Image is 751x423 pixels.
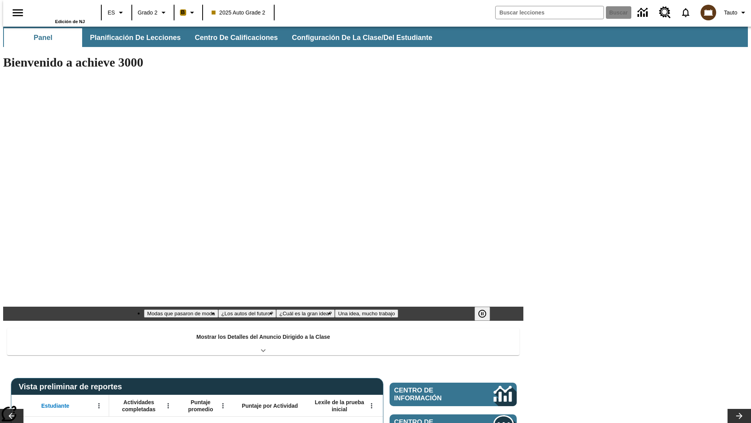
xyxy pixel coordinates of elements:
[218,309,277,318] button: Diapositiva 2 ¿Los autos del futuro?
[34,3,85,24] div: Portada
[4,28,82,47] button: Panel
[55,19,85,24] span: Edición de NJ
[242,402,298,409] span: Puntaje por Actividad
[6,1,29,24] button: Abrir el menú lateral
[196,333,330,341] p: Mostrar los Detalles del Anuncio Dirigido a la Clase
[311,399,368,413] span: Lexile de la prueba inicial
[84,28,187,47] button: Planificación de lecciones
[7,328,519,355] div: Mostrar los Detalles del Anuncio Dirigido a la Clase
[113,399,165,413] span: Actividades completadas
[721,5,751,20] button: Perfil/Configuración
[394,387,467,402] span: Centro de información
[701,5,716,20] img: avatar image
[189,28,284,47] button: Centro de calificaciones
[3,28,439,47] div: Subbarra de navegación
[90,33,181,42] span: Planificación de lecciones
[3,27,748,47] div: Subbarra de navegación
[633,2,654,23] a: Centro de información
[195,33,278,42] span: Centro de calificaciones
[728,409,751,423] button: Carrusel de lecciones, seguir
[162,400,174,412] button: Abrir menú
[181,7,185,17] span: B
[104,5,129,20] button: Lenguaje: ES, Selecciona un idioma
[144,309,218,318] button: Diapositiva 1 Modas que pasaron de moda
[93,400,105,412] button: Abrir menú
[138,9,158,17] span: Grado 2
[390,383,517,406] a: Centro de información
[41,402,70,409] span: Estudiante
[696,2,721,23] button: Escoja un nuevo avatar
[474,307,498,321] div: Pausar
[724,9,737,17] span: Tauto
[335,309,398,318] button: Diapositiva 4 Una idea, mucho trabajo
[34,33,52,42] span: Panel
[217,400,229,412] button: Abrir menú
[496,6,604,19] input: Buscar campo
[3,55,523,70] h1: Bienvenido a achieve 3000
[654,2,676,23] a: Centro de recursos, Se abrirá en una pestaña nueva.
[177,5,200,20] button: Boost El color de la clase es anaranjado claro. Cambiar el color de la clase.
[212,9,266,17] span: 2025 Auto Grade 2
[135,5,171,20] button: Grado: Grado 2, Elige un grado
[292,33,432,42] span: Configuración de la clase/del estudiante
[474,307,490,321] button: Pausar
[676,2,696,23] a: Notificaciones
[366,400,377,412] button: Abrir menú
[34,4,85,19] a: Portada
[19,382,126,391] span: Vista preliminar de reportes
[182,399,219,413] span: Puntaje promedio
[286,28,438,47] button: Configuración de la clase/del estudiante
[108,9,115,17] span: ES
[276,309,335,318] button: Diapositiva 3 ¿Cuál es la gran idea?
